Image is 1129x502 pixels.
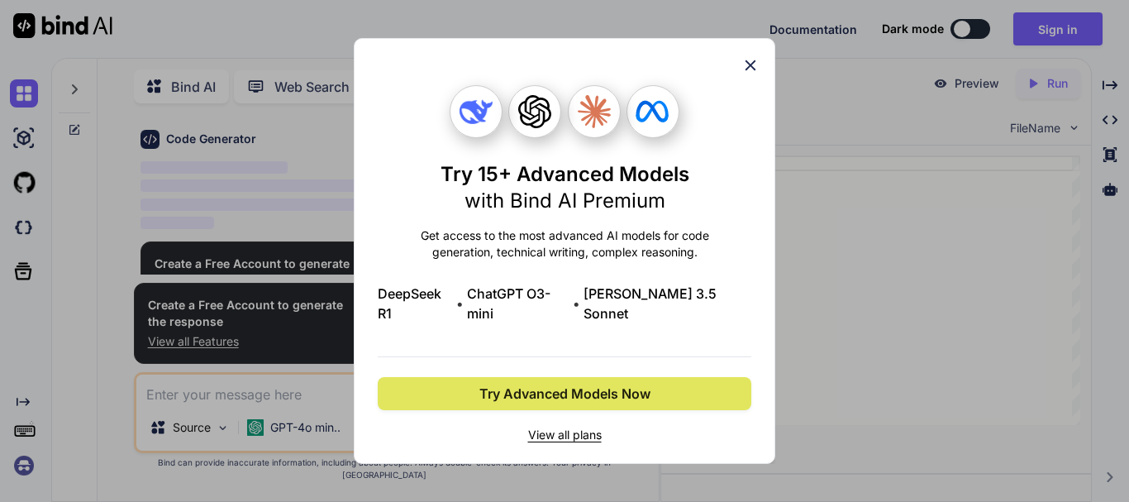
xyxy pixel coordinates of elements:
img: Deepseek [460,95,493,128]
span: • [573,294,580,313]
span: with Bind AI Premium [464,189,665,213]
span: ChatGPT O3-mini [467,284,569,323]
button: Try Advanced Models Now [378,377,751,410]
span: DeepSeek R1 [378,284,453,323]
span: • [456,294,464,313]
span: View all plans [378,427,751,443]
h1: Try 15+ Advanced Models [441,161,689,214]
p: Get access to the most advanced AI models for code generation, technical writing, complex reasoning. [378,227,751,261]
span: Try Advanced Models Now [479,384,650,404]
span: [PERSON_NAME] 3.5 Sonnet [584,284,751,323]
